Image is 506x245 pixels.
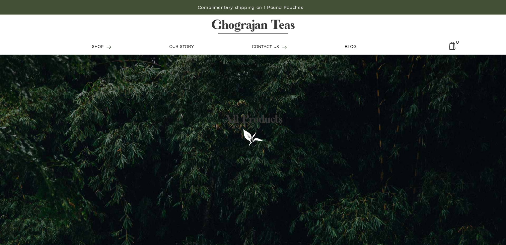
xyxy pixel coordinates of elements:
h2: All Products [224,113,283,125]
a: 0 [449,42,456,55]
span: CONTACT US [252,44,279,49]
a: SHOP [92,44,111,50]
img: forward-arrow.svg [107,45,111,49]
img: forward-arrow.svg [282,45,287,49]
span: SHOP [92,44,104,49]
img: cart-icon-matt.svg [449,42,456,55]
img: logo-leaf.svg [243,129,264,146]
a: BLOG [345,44,356,50]
a: CONTACT US [252,44,287,50]
a: OUR STORY [169,44,194,50]
span: 0 [456,39,459,42]
img: logo-matt.svg [212,20,295,34]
